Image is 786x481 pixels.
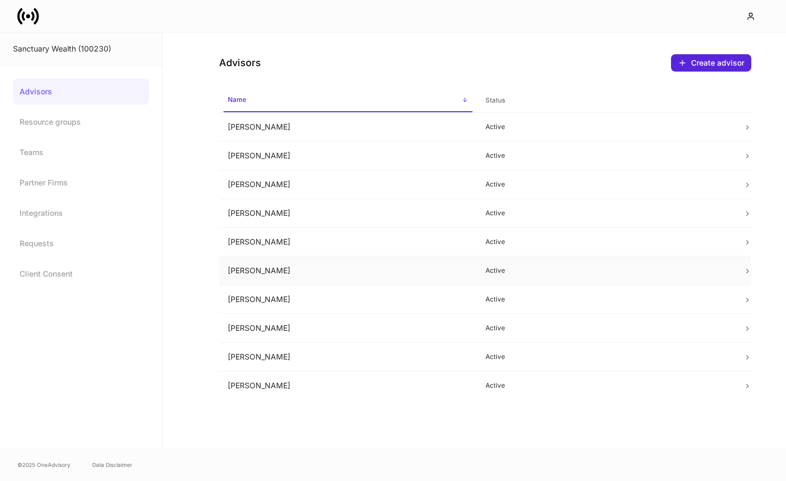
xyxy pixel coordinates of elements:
[219,142,477,170] td: [PERSON_NAME]
[219,371,477,400] td: [PERSON_NAME]
[17,460,71,469] span: © 2025 OneAdvisory
[13,109,149,135] a: Resource groups
[219,170,477,199] td: [PERSON_NAME]
[485,209,726,217] p: Active
[485,180,726,189] p: Active
[219,343,477,371] td: [PERSON_NAME]
[485,95,505,105] h6: Status
[228,94,246,105] h6: Name
[219,56,261,69] h4: Advisors
[485,295,726,304] p: Active
[13,43,149,54] div: Sanctuary Wealth (100230)
[219,256,477,285] td: [PERSON_NAME]
[485,123,726,131] p: Active
[13,79,149,105] a: Advisors
[219,199,477,228] td: [PERSON_NAME]
[92,460,132,469] a: Data Disclaimer
[481,89,730,112] span: Status
[485,352,726,361] p: Active
[219,228,477,256] td: [PERSON_NAME]
[691,57,744,68] div: Create advisor
[485,238,726,246] p: Active
[13,139,149,165] a: Teams
[219,314,477,343] td: [PERSON_NAME]
[485,324,726,332] p: Active
[219,285,477,314] td: [PERSON_NAME]
[13,200,149,226] a: Integrations
[671,54,751,72] button: Create advisor
[13,230,149,256] a: Requests
[485,266,726,275] p: Active
[13,170,149,196] a: Partner Firms
[223,89,472,112] span: Name
[219,113,477,142] td: [PERSON_NAME]
[485,151,726,160] p: Active
[485,381,726,390] p: Active
[13,261,149,287] a: Client Consent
